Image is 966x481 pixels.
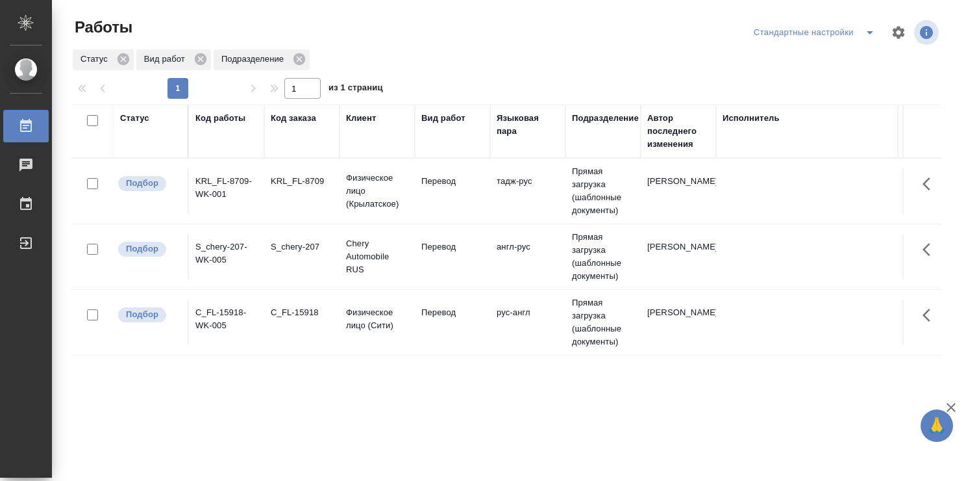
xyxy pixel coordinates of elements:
[126,242,158,255] p: Подбор
[346,306,408,332] p: Физическое лицо (Сити)
[421,240,484,253] p: Перевод
[271,175,333,188] div: KRL_FL-8709
[641,234,716,279] td: [PERSON_NAME]
[189,234,264,279] td: S_chery-207-WK-005
[921,409,953,442] button: 🙏
[915,300,946,331] button: Здесь прячутся важные кнопки
[723,112,780,125] div: Исполнитель
[71,17,132,38] span: Работы
[497,112,559,138] div: Языковая пара
[883,17,914,48] span: Настроить таблицу
[195,112,245,125] div: Код работы
[565,159,641,224] td: Прямая загрузка (шаблонные документы)
[117,240,181,258] div: Можно подбирать исполнителей
[346,112,376,125] div: Клиент
[421,306,484,319] p: Перевод
[490,300,565,345] td: рус-англ
[346,237,408,276] p: Chery Automobile RUS
[490,234,565,279] td: англ-рус
[271,306,333,319] div: C_FL-15918
[80,53,112,66] p: Статус
[647,112,710,151] div: Автор последнего изменения
[144,53,190,66] p: Вид работ
[421,175,484,188] p: Перевод
[117,175,181,192] div: Можно подбирать исполнителей
[565,290,641,355] td: Прямая загрузка (шаблонные документы)
[126,308,158,321] p: Подбор
[421,112,465,125] div: Вид работ
[750,22,883,43] div: split button
[328,80,383,99] span: из 1 страниц
[73,49,134,70] div: Статус
[117,306,181,324] div: Можно подбирать исполнителей
[214,49,310,70] div: Подразделение
[490,168,565,214] td: тадж-рус
[189,168,264,214] td: KRL_FL-8709-WK-001
[914,20,941,45] span: Посмотреть информацию
[189,300,264,345] td: C_FL-15918-WK-005
[641,300,716,345] td: [PERSON_NAME]
[126,177,158,190] p: Подбор
[915,234,946,265] button: Здесь прячутся важные кнопки
[565,224,641,289] td: Прямая загрузка (шаблонные документы)
[271,112,316,125] div: Код заказа
[221,53,288,66] p: Подразделение
[641,168,716,214] td: [PERSON_NAME]
[136,49,211,70] div: Вид работ
[915,168,946,200] button: Здесь прячутся важные кнопки
[346,172,408,211] p: Физическое лицо (Крылатское)
[271,240,333,253] div: S_chery-207
[120,112,149,125] div: Статус
[572,112,639,125] div: Подразделение
[926,412,948,439] span: 🙏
